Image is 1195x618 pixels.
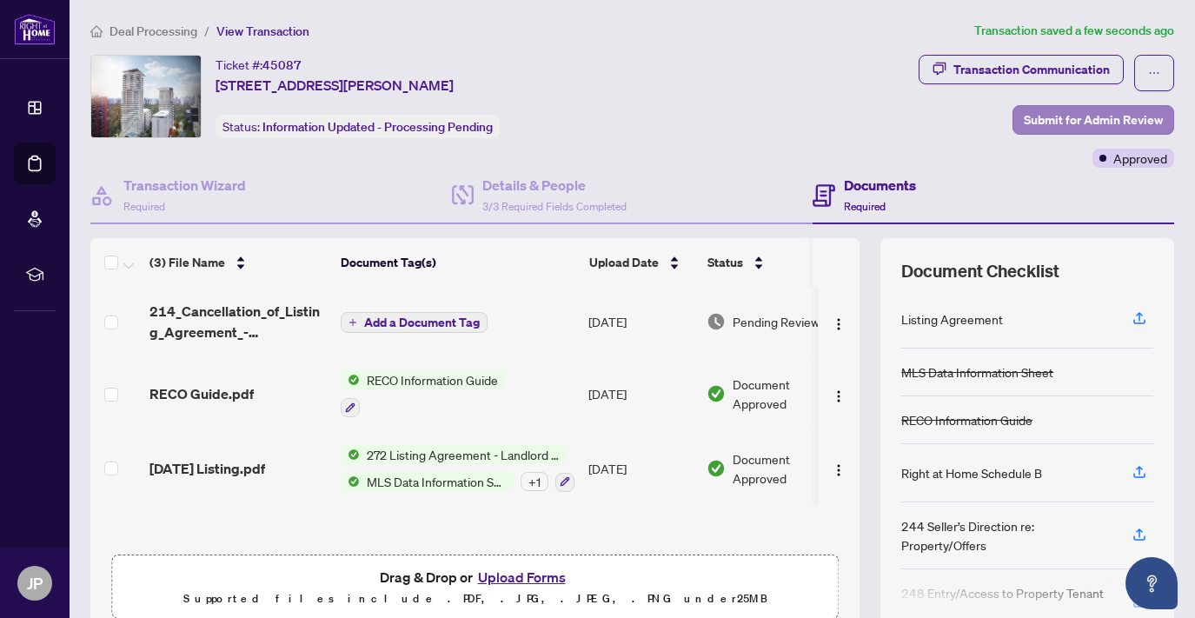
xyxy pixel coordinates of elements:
[90,25,103,37] span: home
[589,253,659,272] span: Upload Date
[707,312,726,331] img: Document Status
[832,463,846,477] img: Logo
[216,115,500,138] div: Status:
[341,312,488,333] button: Add a Document Tag
[341,445,574,492] button: Status Icon272 Listing Agreement - Landlord Designated Representation Agreement Authority to Offe...
[123,588,827,609] p: Supported files include .PDF, .JPG, .JPEG, .PNG under 25 MB
[901,362,1053,382] div: MLS Data Information Sheet
[1024,106,1163,134] span: Submit for Admin Review
[825,380,853,408] button: Logo
[733,375,840,413] span: Document Approved
[581,431,700,506] td: [DATE]
[149,383,254,404] span: RECO Guide.pdf
[832,389,846,403] img: Logo
[262,57,302,73] span: 45087
[901,463,1042,482] div: Right at Home Schedule B
[1012,105,1174,135] button: Submit for Admin Review
[581,356,700,431] td: [DATE]
[360,472,514,491] span: MLS Data Information Sheet
[360,370,505,389] span: RECO Information Guide
[582,238,700,287] th: Upload Date
[953,56,1110,83] div: Transaction Communication
[380,566,571,588] span: Drag & Drop or
[110,23,197,39] span: Deal Processing
[341,370,360,389] img: Status Icon
[91,56,201,137] img: IMG-C12296254_1.jpg
[360,445,566,464] span: 272 Listing Agreement - Landlord Designated Representation Agreement Authority to Offer for Lease
[581,287,700,356] td: [DATE]
[216,75,454,96] span: [STREET_ADDRESS][PERSON_NAME]
[832,317,846,331] img: Logo
[14,13,56,45] img: logo
[262,119,493,135] span: Information Updated - Processing Pending
[919,55,1124,84] button: Transaction Communication
[349,318,357,327] span: plus
[974,21,1174,41] article: Transaction saved a few seconds ago
[901,259,1059,283] span: Document Checklist
[341,472,360,491] img: Status Icon
[123,175,246,196] h4: Transaction Wizard
[1113,149,1167,168] span: Approved
[707,459,726,478] img: Document Status
[844,175,916,196] h4: Documents
[149,253,225,272] span: (3) File Name
[825,308,853,336] button: Logo
[901,309,1003,329] div: Listing Agreement
[1148,67,1160,79] span: ellipsis
[364,316,480,329] span: Add a Document Tag
[341,311,488,334] button: Add a Document Tag
[1125,557,1178,609] button: Open asap
[216,23,309,39] span: View Transaction
[334,238,582,287] th: Document Tag(s)
[521,472,548,491] div: + 1
[707,253,743,272] span: Status
[149,301,327,342] span: 214_Cancellation_of_Listing_Agreement_-_Authority_to_Offer_for_Lease_A__-_PropTx-[PERSON_NAME].pdf
[341,370,505,417] button: Status IconRECO Information Guide
[844,200,886,213] span: Required
[733,449,840,488] span: Document Approved
[143,238,334,287] th: (3) File Name
[825,455,853,482] button: Logo
[482,200,627,213] span: 3/3 Required Fields Completed
[700,238,848,287] th: Status
[733,312,820,331] span: Pending Review
[123,200,165,213] span: Required
[204,21,209,41] li: /
[27,571,43,595] span: JP
[216,55,302,75] div: Ticket #:
[149,458,265,479] span: [DATE] Listing.pdf
[341,445,360,464] img: Status Icon
[482,175,627,196] h4: Details & People
[901,410,1032,429] div: RECO Information Guide
[707,384,726,403] img: Document Status
[473,566,571,588] button: Upload Forms
[901,516,1112,555] div: 244 Seller’s Direction re: Property/Offers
